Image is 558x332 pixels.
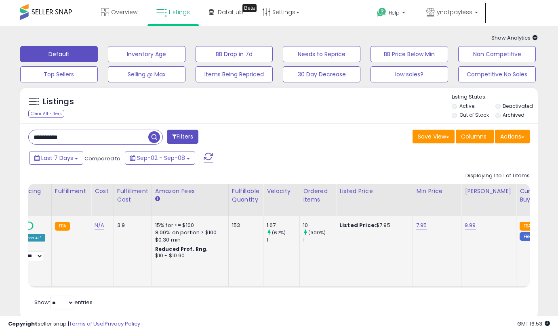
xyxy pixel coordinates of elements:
div: Listed Price [339,187,409,195]
small: (67%) [272,229,286,236]
div: Amazon Fees [155,187,225,195]
button: Needs to Reprice [283,46,360,62]
a: 7.95 [416,221,427,229]
small: FBA [520,222,535,231]
div: Fulfillment [55,187,88,195]
label: Out of Stock [459,111,489,118]
button: Non Competitive [458,46,536,62]
a: Help [371,1,413,26]
a: Privacy Policy [105,320,140,328]
div: Clear All Filters [28,110,64,118]
div: 8.00% on portion > $100 [155,229,222,236]
div: 10 [303,222,336,229]
button: Columns [456,130,494,143]
div: Fulfillment Cost [117,187,148,204]
button: Sep-02 - Sep-08 [125,151,195,165]
div: Repricing [14,187,48,195]
button: BB Drop in 7d [196,46,273,62]
div: Min Price [416,187,458,195]
a: Terms of Use [69,320,103,328]
button: Items Being Repriced [196,66,273,82]
div: Displaying 1 to 1 of 1 items [465,172,530,180]
span: Show Analytics [491,34,538,42]
p: Listing States: [452,93,538,101]
div: 1.67 [267,222,299,229]
small: (900%) [308,229,326,236]
button: low sales? [371,66,448,82]
button: Save View [413,130,455,143]
label: Archived [503,111,524,118]
div: Tooltip anchor [242,4,257,12]
span: DataHub [218,8,243,16]
div: $10 - $10.90 [155,252,222,259]
div: Fulfillable Quantity [232,187,260,204]
div: seller snap | | [8,320,140,328]
div: Amazon AI * [14,234,45,242]
button: Actions [495,130,530,143]
button: Selling @ Max [108,66,185,82]
small: Amazon Fees. [155,195,160,203]
span: Compared to: [84,155,122,162]
button: Filters [167,130,198,144]
button: Default [20,46,98,62]
div: 3.9 [117,222,145,229]
div: 1 [303,236,336,244]
div: $0.30 min [155,236,222,244]
span: Last 7 Days [41,154,73,162]
span: OFF [32,223,45,229]
button: 30 Day Decrease [283,66,360,82]
button: Competitive No Sales [458,66,536,82]
h5: Listings [43,96,74,107]
b: Listed Price: [339,221,376,229]
strong: Copyright [8,320,38,328]
b: Reduced Prof. Rng. [155,246,208,252]
span: Columns [461,132,486,141]
span: Sep-02 - Sep-08 [137,154,185,162]
div: 153 [232,222,257,229]
label: Active [459,103,474,109]
span: Listings [169,8,190,16]
button: BB Price Below Min [371,46,448,62]
div: $7.95 [339,222,406,229]
div: [PERSON_NAME] [465,187,513,195]
div: 15% for <= $100 [155,222,222,229]
a: 9.99 [465,221,476,229]
label: Deactivated [503,103,533,109]
div: Ordered Items [303,187,333,204]
i: Get Help [377,7,387,17]
a: N/A [95,221,104,229]
span: Overview [111,8,137,16]
small: FBM [520,232,535,241]
button: Top Sellers [20,66,98,82]
span: 2025-09-16 16:53 GMT [517,320,550,328]
small: FBA [55,222,70,231]
div: 1 [267,236,299,244]
div: Cost [95,187,110,195]
span: Show: entries [34,298,93,306]
button: Inventory Age [108,46,185,62]
div: Velocity [267,187,296,195]
div: Preset: [14,243,45,261]
span: Help [389,9,400,16]
button: Last 7 Days [29,151,83,165]
span: ynotpayless [437,8,472,16]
